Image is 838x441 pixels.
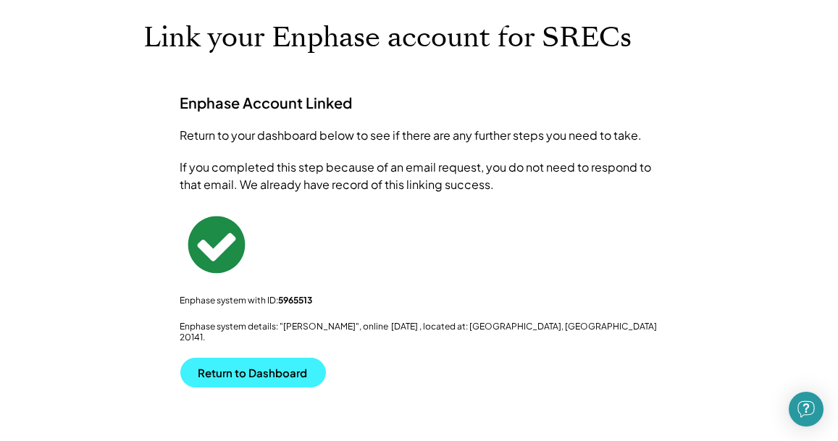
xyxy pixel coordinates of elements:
div: Enphase system with ID: [180,295,658,306]
h1: Link your Enphase account for SRECs [144,21,695,55]
div: If you completed this step because of an email request, you do not need to respond to that email.... [180,159,658,193]
div: Return to your dashboard below to see if there are any further steps you need to take. [180,127,658,144]
button: Return to Dashboard [180,358,326,387]
strong: 5965513 [279,295,313,306]
h3: Enphase Account Linked [180,93,353,112]
div: Open Intercom Messenger [789,392,824,427]
div: Enphase system details: "[PERSON_NAME]", online [DATE] , located at: [GEOGRAPHIC_DATA], [GEOGRAPH... [180,321,658,343]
